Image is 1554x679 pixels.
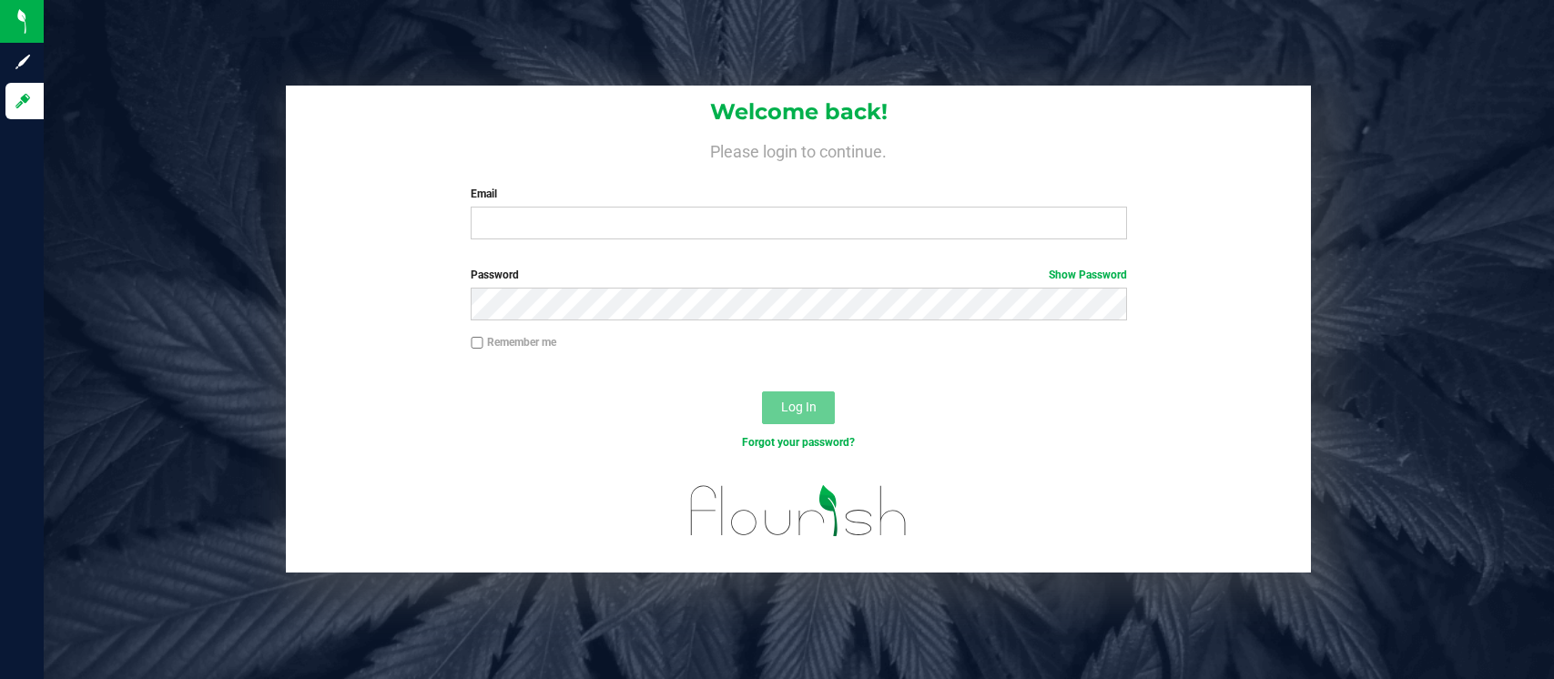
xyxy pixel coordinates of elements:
a: Show Password [1049,269,1127,281]
inline-svg: Log in [14,92,32,110]
span: Log In [781,400,817,414]
span: Password [471,269,519,281]
inline-svg: Sign up [14,53,32,71]
label: Remember me [471,334,556,350]
h4: Please login to continue. [286,138,1311,160]
button: Log In [762,391,835,424]
img: flourish_logo.svg [671,470,927,552]
a: Forgot your password? [742,436,855,449]
h1: Welcome back! [286,100,1311,124]
input: Remember me [471,337,483,350]
label: Email [471,186,1127,202]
